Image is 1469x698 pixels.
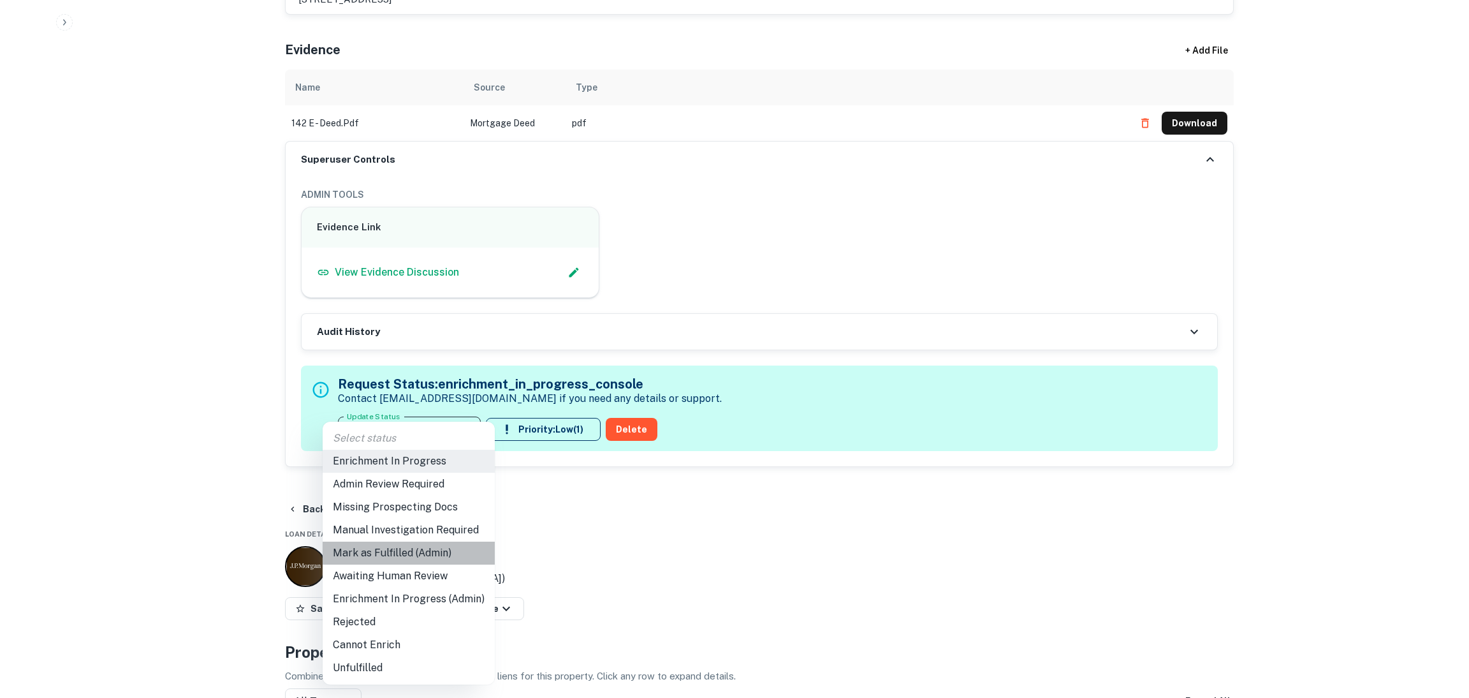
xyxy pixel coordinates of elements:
[323,542,495,565] li: Mark as Fulfilled (Admin)
[323,519,495,542] li: Manual Investigation Required
[323,450,495,473] li: Enrichment In Progress
[323,473,495,496] li: Admin Review Required
[323,565,495,588] li: Awaiting Human Review
[323,496,495,519] li: Missing Prospecting Docs
[323,657,495,679] li: Unfulfilled
[323,588,495,611] li: Enrichment In Progress (Admin)
[323,634,495,657] li: Cannot Enrich
[323,611,495,634] li: Rejected
[1405,596,1469,657] iframe: Chat Widget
